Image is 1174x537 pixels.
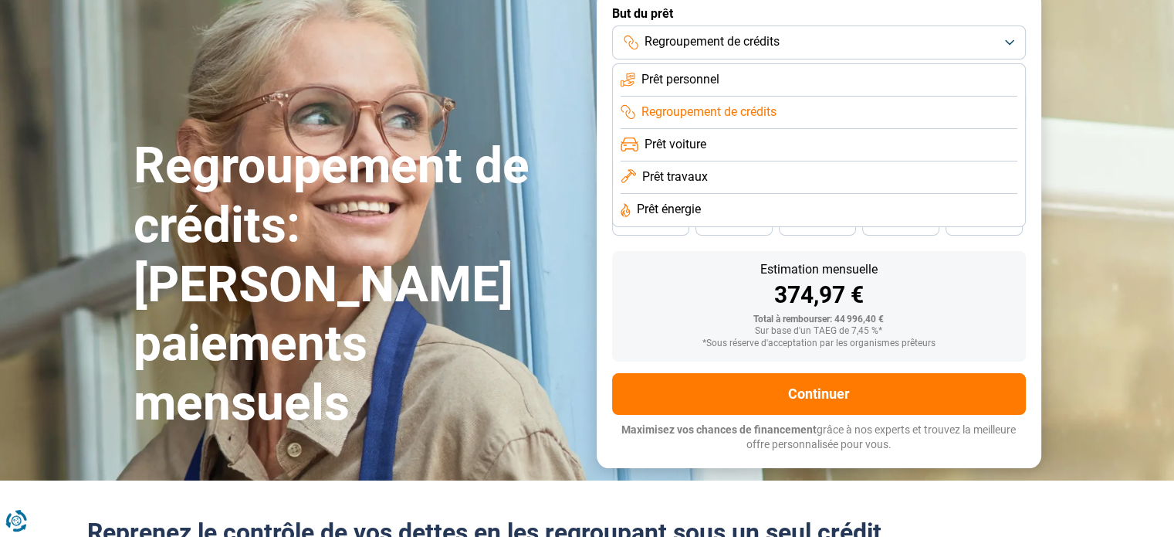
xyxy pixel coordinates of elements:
[641,71,719,88] span: Prêt personnel
[641,104,776,121] span: Regroupement de crédits
[612,6,1026,21] label: But du prêt
[612,423,1026,453] p: grâce à nos experts et trouvez la meilleure offre personnalisée pour vous.
[624,314,1013,325] div: Total à rembourser: 44 996,40 €
[624,326,1013,337] div: Sur base d'un TAEG de 7,45 %*
[637,201,701,218] span: Prêt énergie
[621,423,817,436] span: Maximisez vos chances de financement
[645,33,780,50] span: Regroupement de crédits
[717,219,751,229] span: 42 mois
[967,219,1001,229] span: 24 mois
[634,219,668,229] span: 48 mois
[624,263,1013,276] div: Estimation mensuelle
[800,219,834,229] span: 36 mois
[884,219,918,229] span: 30 mois
[624,284,1013,307] div: 374,97 €
[612,373,1026,415] button: Continuer
[642,168,708,185] span: Prêt travaux
[645,136,706,153] span: Prêt voiture
[134,137,578,433] h1: Regroupement de crédits: [PERSON_NAME] paiements mensuels
[624,338,1013,349] div: *Sous réserve d'acceptation par les organismes prêteurs
[612,25,1026,59] button: Regroupement de crédits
